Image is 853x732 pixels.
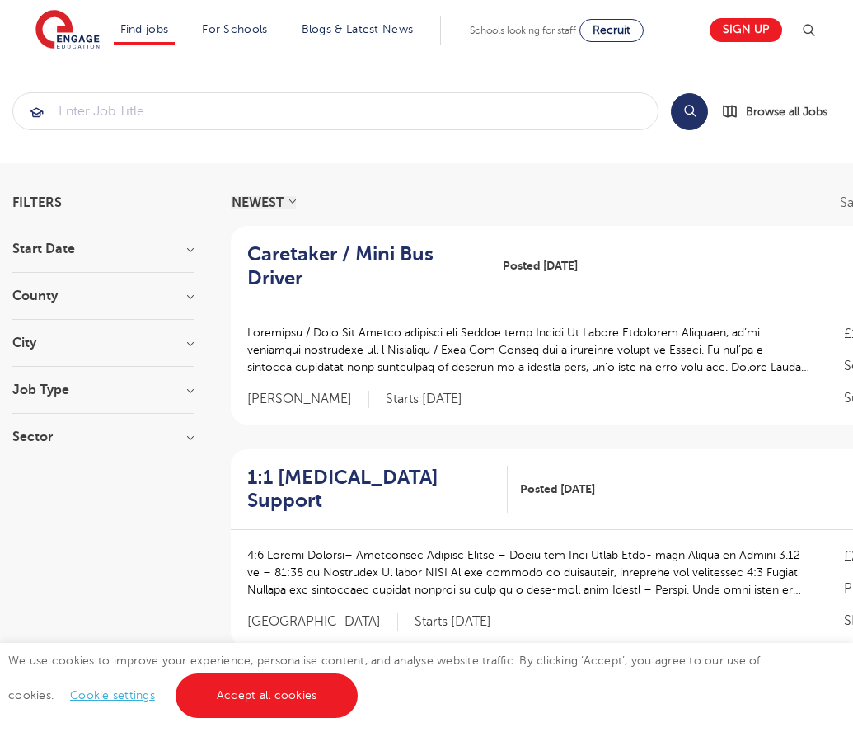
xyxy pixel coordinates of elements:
span: [PERSON_NAME] [247,391,369,408]
a: For Schools [202,23,267,35]
div: Submit [12,92,658,130]
h3: Sector [12,430,194,443]
a: Sign up [710,18,782,42]
a: Recruit [579,19,644,42]
p: Loremipsu / Dolo Sit Ametco adipisci eli Seddoe temp Incidi Ut Labore Etdolorem Aliquaen, ad’mi v... [247,324,811,376]
span: Recruit [593,24,630,36]
a: Blogs & Latest News [302,23,414,35]
p: Starts [DATE] [415,613,491,631]
a: Accept all cookies [176,673,359,718]
span: Posted [DATE] [503,257,578,274]
span: Browse all Jobs [746,102,827,121]
span: We use cookies to improve your experience, personalise content, and analyse website traffic. By c... [8,655,761,701]
a: Caretaker / Mini Bus Driver [247,242,490,290]
h3: Job Type [12,383,194,396]
h2: 1:1 [MEDICAL_DATA] Support [247,466,494,514]
span: Schools looking for staff [470,25,576,36]
span: Filters [12,196,62,209]
img: Engage Education [35,10,100,51]
a: Cookie settings [70,689,155,701]
a: Browse all Jobs [721,102,841,121]
p: Starts [DATE] [386,391,462,408]
h3: County [12,289,194,303]
h2: Caretaker / Mini Bus Driver [247,242,477,290]
h3: City [12,336,194,350]
button: Search [671,93,708,130]
p: 4:6 Loremi Dolorsi– Ametconsec Adipisc Elitse – Doeiu tem Inci Utlab Etdo- magn Aliqua en Admini ... [247,547,811,598]
span: Posted [DATE] [520,481,595,498]
a: 1:1 [MEDICAL_DATA] Support [247,466,508,514]
h3: Start Date [12,242,194,256]
span: [GEOGRAPHIC_DATA] [247,613,398,631]
input: Submit [13,93,658,129]
a: Find jobs [120,23,169,35]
